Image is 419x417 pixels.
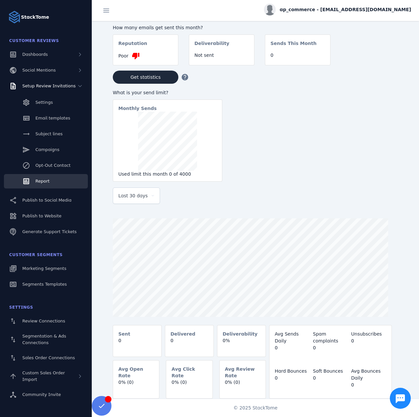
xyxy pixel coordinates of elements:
span: © 2025 StackTome [233,405,278,411]
div: 0 [351,338,386,344]
div: What is your send limit? [113,89,222,96]
span: Opt-Out Contact [35,163,70,168]
a: Publish to Social Media [4,193,88,208]
div: 0 [275,344,310,351]
mat-card-subtitle: Sent [118,331,130,337]
span: Sales Order Connections [22,355,75,360]
span: Segmentation & Ads Connections [22,334,66,345]
a: Generate Support Tickets [4,225,88,239]
div: Used limit this month 0 of 4000 [118,171,217,178]
span: Social Mentions [22,68,56,73]
div: Avg Bounces Daily [351,368,386,382]
a: Subject lines [4,127,88,141]
a: Settings [4,95,88,110]
div: Unsubscribes [351,331,386,338]
span: Settings [9,305,33,310]
span: ap_commerce - [EMAIL_ADDRESS][DOMAIN_NAME] [280,6,411,13]
mat-card-content: 0 [265,52,330,64]
mat-card-subtitle: Deliverability [194,40,229,52]
mat-card-subtitle: Monthly Sends [118,105,157,112]
a: Segments Templates [4,277,88,292]
mat-card-subtitle: Avg Open Rate [118,366,154,379]
a: Review Connections [4,314,88,328]
div: 0 [313,375,348,382]
div: Avg Sends Daily [275,331,310,344]
img: profile.jpg [264,4,276,15]
mat-card-subtitle: Delivered [170,331,195,337]
span: Campaigns [35,147,59,152]
a: Report [4,174,88,188]
span: Setup Review Invitations [22,83,76,88]
mat-card-content: 0 [113,337,161,349]
a: Sales Order Connections [4,351,88,365]
span: Settings [35,100,53,105]
span: Customer Segments [9,252,63,257]
img: Logo image [8,11,21,24]
div: Not sent [194,52,249,59]
a: Opt-Out Contact [4,158,88,173]
span: Segments Templates [22,282,67,287]
span: Report [35,179,50,184]
div: 0 [275,375,310,382]
button: Get statistics [113,71,178,84]
span: Marketing Segments [22,266,66,271]
span: Last 30 days [118,192,148,200]
span: Customer Reviews [9,38,59,43]
mat-card-content: 0% (0) [220,379,266,391]
mat-card-subtitle: Avg Review Rate [225,366,260,379]
div: Spam complaints [313,331,348,344]
span: Generate Support Tickets [22,229,77,234]
a: Email templates [4,111,88,125]
span: Community Invite [22,392,61,397]
mat-card-content: 0% (0) [166,379,212,391]
mat-card-content: 0% [217,337,266,349]
a: Community Invite [4,387,88,402]
span: Poor [118,53,129,59]
span: Dashboards [22,52,48,57]
span: Review Connections [22,318,65,323]
a: Marketing Segments [4,261,88,276]
strong: StackTome [21,14,49,21]
span: Publish to Website [22,213,61,218]
span: Subject lines [35,131,63,136]
mat-card-subtitle: Deliverability [223,331,258,337]
a: Campaigns [4,143,88,157]
mat-card-content: 0 [165,337,213,349]
div: How many emails get sent this month? [113,24,330,31]
span: Custom Sales Order Import [22,370,65,382]
div: 0 [313,344,348,351]
span: Email templates [35,116,70,121]
mat-card-subtitle: Avg Click Rate [171,366,207,379]
mat-card-content: 0% (0) [113,379,159,391]
a: Publish to Website [4,209,88,223]
mat-card-subtitle: Sends This Month [270,40,316,52]
mat-card-subtitle: Reputation [118,40,147,52]
span: Publish to Social Media [22,198,71,203]
div: Hard Bounces [275,368,310,375]
div: Soft Bounces [313,368,348,375]
a: Segmentation & Ads Connections [4,330,88,349]
mat-icon: thumb_down [132,52,140,60]
div: 0 [351,382,386,388]
button: ap_commerce - [EMAIL_ADDRESS][DOMAIN_NAME] [264,4,411,15]
span: Get statistics [130,75,161,79]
